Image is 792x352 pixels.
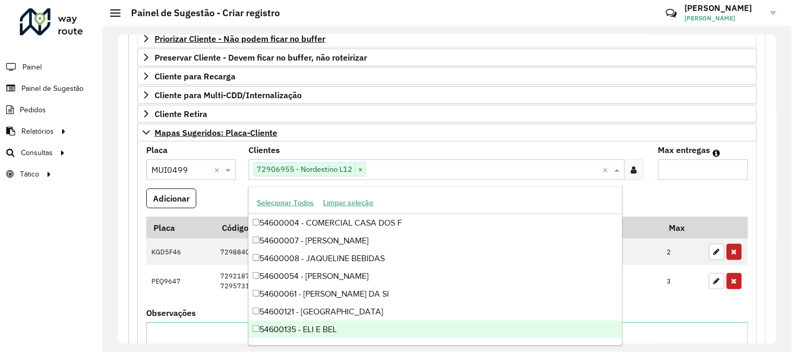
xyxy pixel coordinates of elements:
div: 54600121 - [GEOGRAPHIC_DATA] [249,303,622,321]
label: Observações [146,307,196,319]
div: 54600061 - [PERSON_NAME] DA SI [249,285,622,303]
span: Consultas [21,147,53,158]
h3: [PERSON_NAME] [685,3,763,13]
span: Cliente para Multi-CDD/Internalização [155,91,302,99]
span: × [355,163,365,176]
label: Clientes [249,144,280,156]
button: Selecionar Todos [252,195,318,211]
td: KGD5F46 [146,239,215,266]
span: Mapas Sugeridos: Placa-Cliente [155,128,277,137]
a: Contato Rápido [660,2,682,25]
span: Relatórios [21,126,54,137]
td: PEQ9647 [146,265,215,296]
th: Placa [146,217,215,239]
span: Cliente Retira [155,110,207,118]
span: [PERSON_NAME] [685,14,763,23]
div: 54600135 - ELI E BEL [249,321,622,338]
h2: Painel de Sugestão - Criar registro [121,7,280,19]
a: Priorizar Cliente - Não podem ficar no buffer [137,30,757,48]
a: Cliente Retira [137,105,757,123]
span: Pedidos [20,104,46,115]
div: 54600054 - [PERSON_NAME] [249,267,622,285]
label: Max entregas [658,144,711,156]
label: Placa [146,144,168,156]
ng-dropdown-panel: Options list [248,186,622,346]
button: Adicionar [146,189,196,208]
div: 54600007 - [PERSON_NAME] [249,232,622,250]
a: Mapas Sugeridos: Placa-Cliente [137,124,757,142]
button: Limpar seleção [318,195,378,211]
td: 72921875 72957310 [215,265,390,296]
td: 2 [662,239,704,266]
span: Cliente para Recarga [155,72,235,80]
th: Max [662,217,704,239]
span: Priorizar Cliente - Não podem ficar no buffer [155,34,325,43]
span: 72906955 - Nordestino L12 [254,163,355,175]
span: Clear all [603,163,612,176]
a: Cliente para Multi-CDD/Internalização [137,86,757,104]
span: Clear all [214,163,223,176]
span: Painel de Sugestão [21,83,84,94]
td: 3 [662,265,704,296]
th: Código Cliente [215,217,390,239]
a: Preservar Cliente - Devem ficar no buffer, não roteirizar [137,49,757,66]
span: Tático [20,169,39,180]
div: 54600008 - JAQUELINE BEBIDAS [249,250,622,267]
span: Preservar Cliente - Devem ficar no buffer, não roteirizar [155,53,367,62]
td: 72988406 [215,239,390,266]
div: 54600004 - COMERCIAL CASA DOS F [249,214,622,232]
a: Cliente para Recarga [137,67,757,85]
em: Máximo de clientes que serão colocados na mesma rota com os clientes informados [713,149,720,157]
span: Painel [22,62,42,73]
